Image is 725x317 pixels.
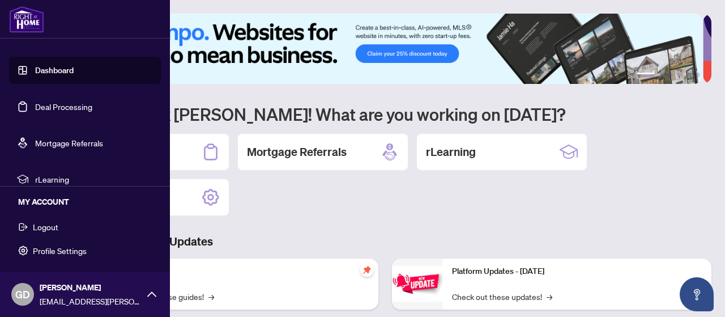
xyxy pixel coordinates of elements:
[40,281,142,294] span: [PERSON_NAME]
[637,73,655,77] button: 1
[33,242,87,260] span: Profile Settings
[426,144,476,160] h2: rLearning
[35,173,153,185] span: rLearning
[360,263,374,277] span: pushpin
[59,103,711,125] h1: Welcome back [PERSON_NAME]! What are you working on [DATE]?
[452,290,552,303] a: Check out these updates!→
[35,65,74,75] a: Dashboard
[677,73,682,77] button: 4
[40,295,142,307] span: [EMAIL_ADDRESS][PERSON_NAME][DOMAIN_NAME]
[247,144,347,160] h2: Mortgage Referrals
[696,73,700,77] button: 6
[9,241,161,260] button: Profile Settings
[208,290,214,303] span: →
[547,290,552,303] span: →
[35,102,92,112] a: Deal Processing
[119,265,369,278] p: Self-Help
[33,218,58,236] span: Logout
[659,73,664,77] button: 2
[18,196,161,208] h5: MY ACCOUNT
[9,6,44,33] img: logo
[452,265,702,278] p: Platform Updates - [DATE]
[392,266,443,302] img: Platform Updates - June 23, 2025
[35,138,103,148] a: Mortgage Referrals
[59,14,703,84] img: Slide 0
[686,73,691,77] button: 5
[59,234,711,250] h3: Brokerage & Industry Updates
[680,277,714,311] button: Open asap
[9,217,161,236] button: Logout
[15,286,30,302] span: GD
[668,73,673,77] button: 3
